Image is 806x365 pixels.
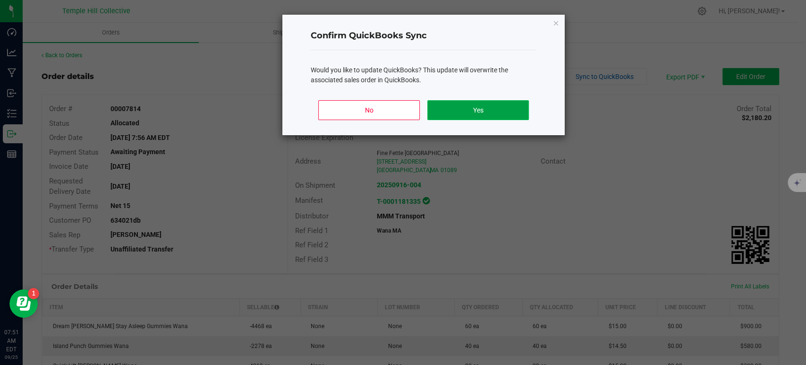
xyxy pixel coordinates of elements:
iframe: Resource center unread badge [28,288,39,299]
div: Would you like to update QuickBooks? This update will overwrite the associated sales order in Qui... [311,65,536,85]
button: Close [552,17,559,28]
button: Yes [427,100,529,120]
button: No [318,100,420,120]
iframe: Resource center [9,289,38,318]
h4: Confirm QuickBooks Sync [311,30,536,42]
